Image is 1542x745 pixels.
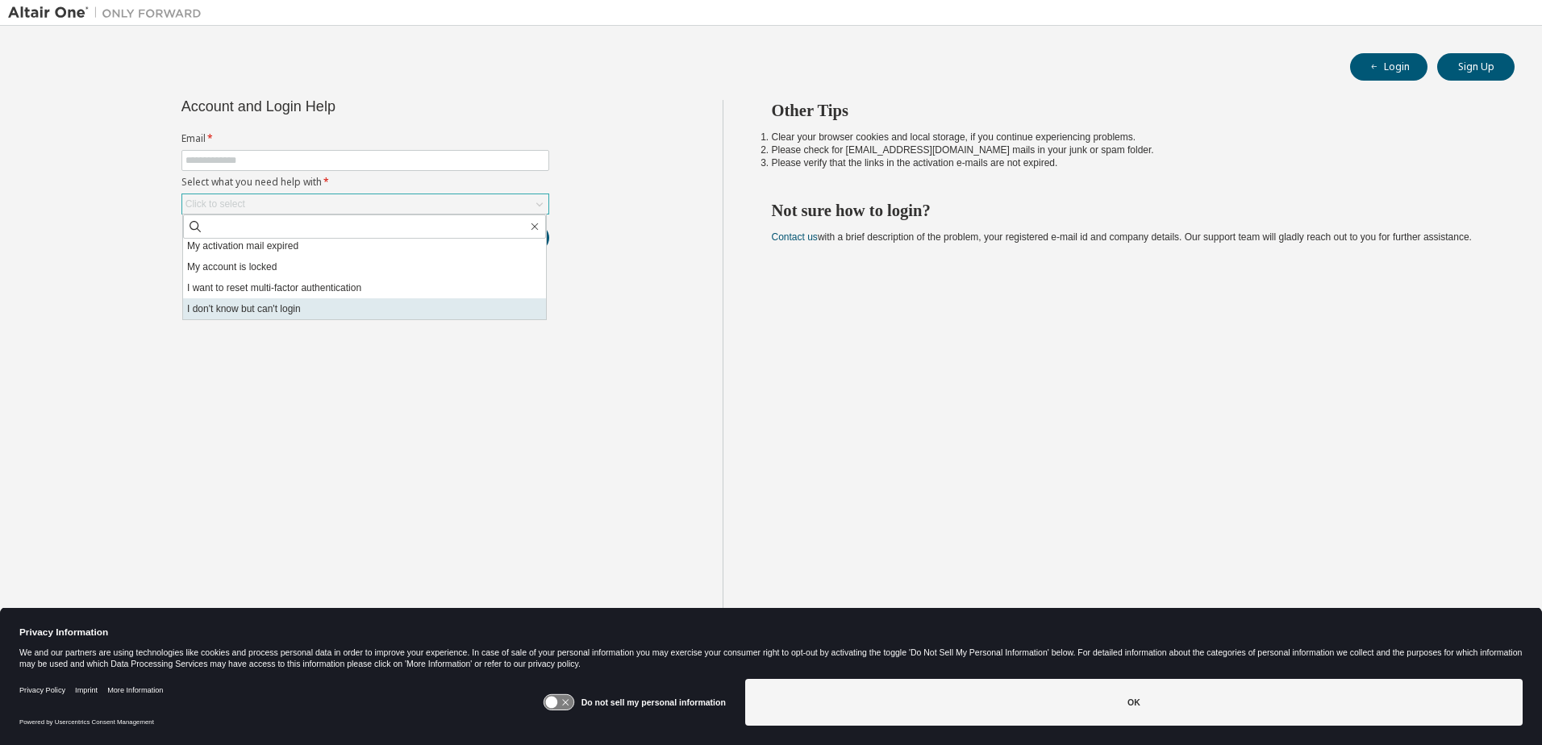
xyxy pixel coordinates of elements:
[772,231,1472,243] span: with a brief description of the problem, your registered e-mail id and company details. Our suppo...
[182,194,548,214] div: Click to select
[772,156,1486,169] li: Please verify that the links in the activation e-mails are not expired.
[1437,53,1515,81] button: Sign Up
[181,176,549,189] label: Select what you need help with
[772,100,1486,121] h2: Other Tips
[1350,53,1427,81] button: Login
[772,200,1486,221] h2: Not sure how to login?
[8,5,210,21] img: Altair One
[772,131,1486,144] li: Clear your browser cookies and local storage, if you continue experiencing problems.
[183,235,546,256] li: My activation mail expired
[772,231,818,243] a: Contact us
[772,144,1486,156] li: Please check for [EMAIL_ADDRESS][DOMAIN_NAME] mails in your junk or spam folder.
[181,132,549,145] label: Email
[185,198,245,210] div: Click to select
[181,100,476,113] div: Account and Login Help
